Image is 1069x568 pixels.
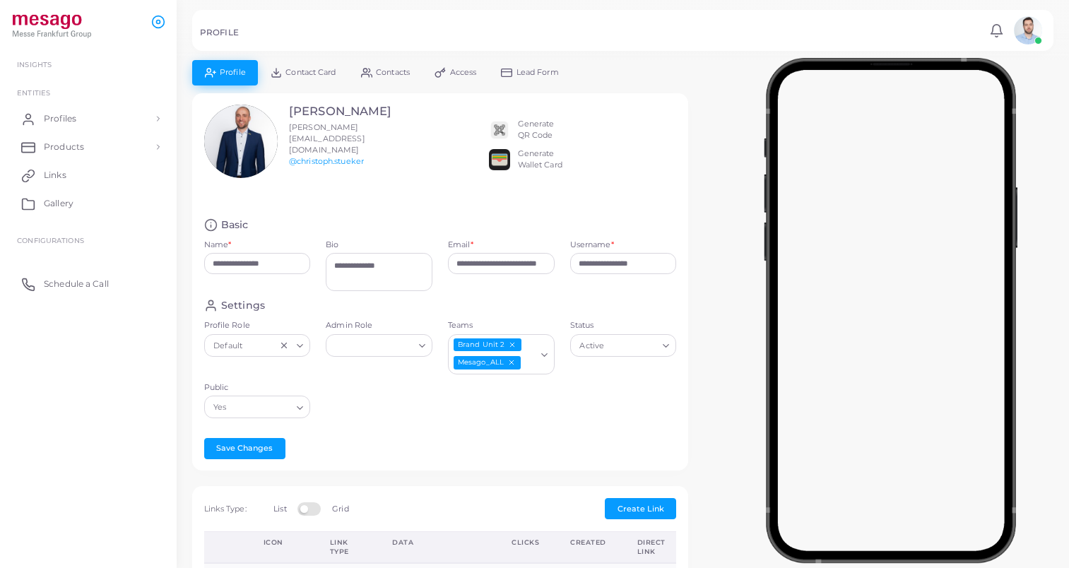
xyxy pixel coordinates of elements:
[1014,16,1042,45] img: avatar
[570,239,614,251] label: Username
[204,438,285,459] button: Save Changes
[44,197,73,210] span: Gallery
[448,334,555,374] div: Search for option
[507,357,516,367] button: Deselect Mesago_ALL
[570,320,677,331] label: Status
[454,338,521,351] span: Brand Unit 2
[376,69,410,76] span: Contacts
[1010,16,1046,45] a: avatar
[518,119,555,141] div: Generate QR Code
[11,270,166,298] a: Schedule a Call
[489,119,510,141] img: qr2.png
[326,239,432,251] label: Bio
[200,28,239,37] h5: PROFILE
[230,399,291,415] input: Search for option
[507,340,517,350] button: Deselect Brand Unit 2
[11,133,166,161] a: Products
[522,355,536,371] input: Search for option
[618,504,664,514] span: Create Link
[454,356,521,369] span: Mesago_ALL
[289,122,365,155] span: [PERSON_NAME][EMAIL_ADDRESS][DOMAIN_NAME]
[204,239,232,251] label: Name
[326,320,432,331] label: Admin Role
[279,340,289,351] button: Clear Selected
[448,239,473,251] label: Email
[212,338,244,353] span: Default
[512,538,539,548] div: Clicks
[448,320,555,331] label: Teams
[204,320,311,331] label: Profile Role
[608,338,658,353] input: Search for option
[221,299,265,312] h4: Settings
[11,105,166,133] a: Profiles
[17,88,50,97] span: ENTITIES
[11,189,166,218] a: Gallery
[17,60,52,69] span: INSIGHTS
[204,531,248,563] th: Action
[246,338,276,353] input: Search for option
[204,382,311,394] label: Public
[44,141,84,153] span: Products
[204,334,311,357] div: Search for option
[44,112,76,125] span: Profiles
[13,13,91,40] img: logo
[220,69,246,76] span: Profile
[289,105,391,119] h3: [PERSON_NAME]
[285,69,336,76] span: Contact Card
[44,278,109,290] span: Schedule a Call
[578,338,606,353] span: Active
[392,538,480,548] div: Data
[44,169,66,182] span: Links
[273,504,286,515] label: List
[221,218,249,232] h4: Basic
[570,334,677,357] div: Search for option
[204,504,247,514] span: Links Type:
[332,338,413,353] input: Search for option
[332,504,348,515] label: Grid
[326,334,432,357] div: Search for option
[570,538,606,548] div: Created
[637,538,666,557] div: Direct Link
[204,396,311,418] div: Search for option
[264,538,299,548] div: Icon
[330,538,362,557] div: Link Type
[212,400,229,415] span: Yes
[450,69,477,76] span: Access
[289,156,364,166] a: @christoph.stueker
[516,69,559,76] span: Lead Form
[764,58,1017,563] img: phone-mock.b55596b7.png
[605,498,676,519] button: Create Link
[489,149,510,170] img: apple-wallet.png
[17,236,84,244] span: Configurations
[11,161,166,189] a: Links
[518,148,562,171] div: Generate Wallet Card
